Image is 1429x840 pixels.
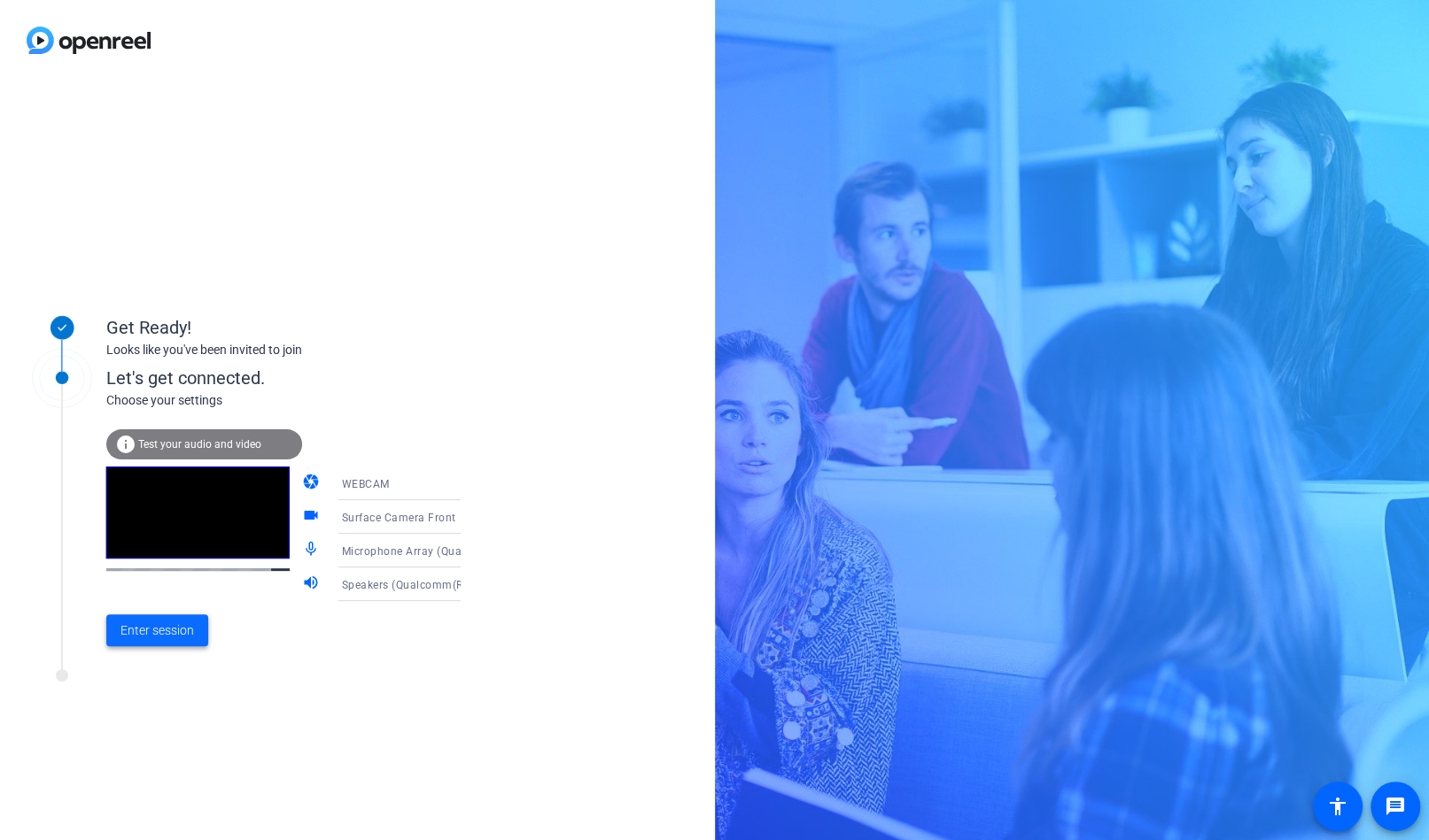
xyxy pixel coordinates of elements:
[342,512,456,524] span: Surface Camera Front
[106,314,461,341] div: Get Ready!
[342,543,762,558] span: Microphone Array (Qualcomm(R) Aqstic(TM) ACX Static Endpoints Audio Device)
[106,365,497,391] div: Let's get connected.
[1327,796,1348,817] mat-icon: accessibility
[302,473,323,494] mat-icon: camera
[138,438,261,451] span: Test your audio and video
[302,574,323,595] mat-icon: volume_up
[106,391,497,410] div: Choose your settings
[342,478,390,490] span: WEBCAM
[106,614,208,646] button: Enter session
[342,577,646,591] span: Speakers (Qualcomm(R) Aqstic(TM) Audio Adapter Device)
[302,540,323,561] mat-icon: mic_none
[106,341,461,359] div: Looks like you've been invited to join
[1385,796,1406,817] mat-icon: message
[120,621,194,640] span: Enter session
[115,434,136,455] mat-icon: info
[302,506,323,528] mat-icon: videocam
